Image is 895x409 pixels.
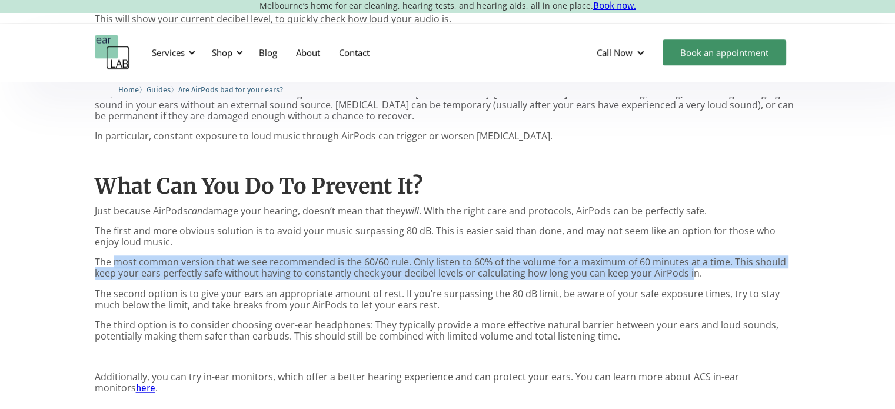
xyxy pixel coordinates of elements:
p: ‍ [95,351,801,362]
p: Additionally, you can try in-ear monitors, which offer a better hearing experience and can protec... [95,371,801,394]
div: Shop [205,35,247,70]
p: In particular, constant exposure to loud music through AirPods can trigger or worsen [MEDICAL_DATA]. [95,131,801,142]
li: 〉 [147,84,178,96]
a: Book an appointment [663,39,786,65]
span: Home [118,85,139,94]
p: The second option is to give your ears an appropriate amount of rest. If you’re surpassing the 80... [95,288,801,311]
p: ‍ [95,151,801,162]
p: The first and more obvious solution is to avoid your music surpassing 80 dB. This is easier said ... [95,225,801,248]
h2: What Can You Do To Prevent It? [95,174,801,199]
p: The most common version that we see recommended is the 60/60 rule. Only listen to 60% of the volu... [95,257,801,279]
li: 〉 [118,84,147,96]
p: Just because AirPods damage your hearing, doesn’t mean that they . WIth the right care and protoc... [95,205,801,217]
em: will [405,204,419,217]
div: Call Now [597,46,633,58]
p: The third option is to consider choosing over-ear headphones: They typically provide a more effec... [95,320,801,342]
a: Blog [249,35,287,69]
div: Services [145,35,199,70]
a: About [287,35,330,69]
p: This will show your current decibel level, to quickly check how loud your audio is. [95,14,801,25]
div: Services [152,46,185,58]
span: Are AirPods bad for your ears? [178,85,283,94]
em: can [188,204,202,217]
a: Contact [330,35,379,69]
a: home [95,35,130,70]
a: Home [118,84,139,95]
p: Yes, there is a known connection between long-term use of AirPods and [MEDICAL_DATA]. [MEDICAL_DA... [95,88,801,122]
a: here [136,383,155,394]
div: Shop [212,46,232,58]
a: Are AirPods bad for your ears? [178,84,283,95]
span: Guides [147,85,171,94]
a: Guides [147,84,171,95]
div: Call Now [587,35,657,70]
